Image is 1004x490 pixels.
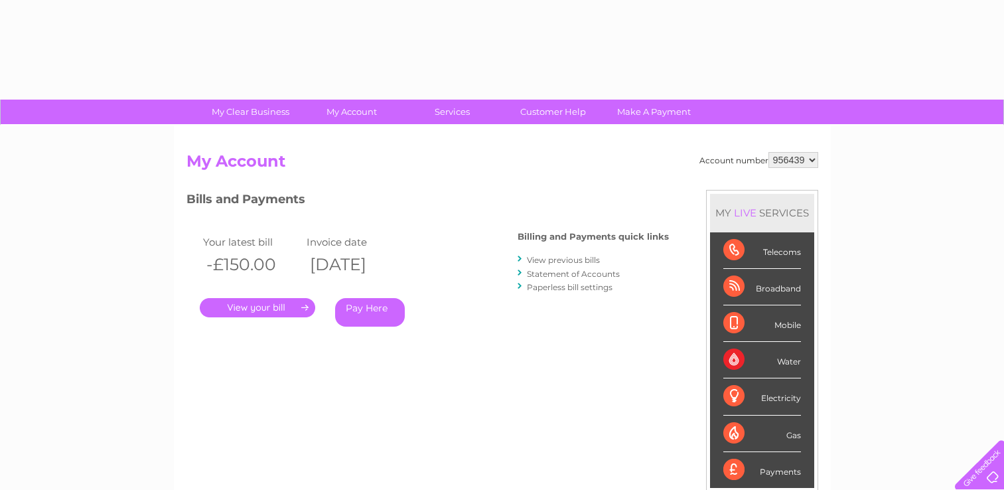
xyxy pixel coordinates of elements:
[498,100,608,124] a: Customer Help
[599,100,709,124] a: Make A Payment
[723,232,801,269] div: Telecoms
[186,190,669,213] h3: Bills and Payments
[397,100,507,124] a: Services
[723,269,801,305] div: Broadband
[196,100,305,124] a: My Clear Business
[723,378,801,415] div: Electricity
[723,416,801,452] div: Gas
[731,206,759,219] div: LIVE
[186,152,818,177] h2: My Account
[527,282,612,292] a: Paperless bill settings
[335,298,405,327] a: Pay Here
[710,194,814,232] div: MY SERVICES
[297,100,406,124] a: My Account
[200,233,303,251] td: Your latest bill
[527,255,600,265] a: View previous bills
[527,269,620,279] a: Statement of Accounts
[518,232,669,242] h4: Billing and Payments quick links
[723,452,801,488] div: Payments
[723,342,801,378] div: Water
[723,305,801,342] div: Mobile
[303,251,407,278] th: [DATE]
[200,251,303,278] th: -£150.00
[200,298,315,317] a: .
[699,152,818,168] div: Account number
[303,233,407,251] td: Invoice date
